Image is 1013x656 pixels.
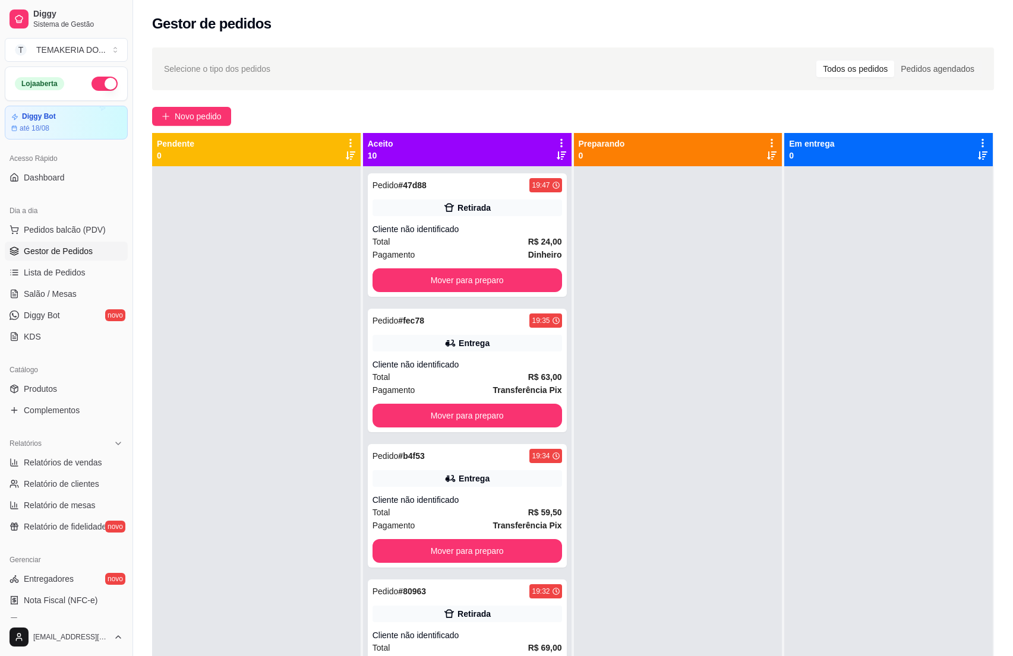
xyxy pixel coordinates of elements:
[5,242,128,261] a: Gestor de Pedidos
[5,201,128,220] div: Dia a dia
[5,379,128,398] a: Produtos
[5,263,128,282] a: Lista de Pedidos
[24,404,80,416] span: Complementos
[5,401,128,420] a: Complementos
[24,172,65,183] span: Dashboard
[528,237,562,246] strong: R$ 24,00
[164,62,270,75] span: Selecione o tipo dos pedidos
[24,331,41,343] span: KDS
[24,267,86,278] span: Lista de Pedidos
[157,150,194,161] p: 0
[20,123,49,133] article: até 18/08
[5,569,128,588] a: Entregadoresnovo
[579,150,625,161] p: 0
[373,404,562,427] button: Mover para preparo
[24,573,74,585] span: Entregadores
[5,168,128,187] a: Dashboard
[532,180,550,190] div: 19:47
[373,223,562,235] div: Cliente não identificado
[152,107,231,126] button: Novo pedido
[15,44,27,56] span: T
[789,150,834,161] p: 0
[5,220,128,239] button: Pedidos balcão (PDV)
[5,474,128,493] a: Relatório de clientes
[33,20,123,29] span: Sistema de Gestão
[532,316,550,325] div: 19:35
[24,224,106,236] span: Pedidos balcão (PDV)
[5,496,128,515] a: Relatório de mesas
[373,539,562,563] button: Mover para preparo
[5,360,128,379] div: Catálogo
[5,149,128,168] div: Acesso Rápido
[373,180,399,190] span: Pedido
[528,508,562,517] strong: R$ 59,50
[5,591,128,610] a: Nota Fiscal (NFC-e)
[789,138,834,150] p: Em entrega
[528,643,562,652] strong: R$ 69,00
[33,632,109,642] span: [EMAIL_ADDRESS][DOMAIN_NAME]
[493,385,562,395] strong: Transferência Pix
[24,616,89,628] span: Controle de caixa
[373,641,390,654] span: Total
[24,478,99,490] span: Relatório de clientes
[162,112,170,121] span: plus
[532,451,550,461] div: 19:34
[459,473,490,484] div: Entrega
[24,521,106,533] span: Relatório de fidelidade
[457,608,491,620] div: Retirada
[15,77,64,90] div: Loja aberta
[373,248,415,261] span: Pagamento
[152,14,272,33] h2: Gestor de pedidos
[373,359,562,370] div: Cliente não identificado
[398,587,426,596] strong: # 80963
[5,327,128,346] a: KDS
[5,612,128,631] a: Controle de caixa
[894,61,981,77] div: Pedidos agendados
[24,594,97,606] span: Nota Fiscal (NFC-e)
[5,517,128,536] a: Relatório de fidelidadenovo
[398,451,424,461] strong: # b4f53
[33,9,123,20] span: Diggy
[373,451,399,461] span: Pedido
[373,370,390,384] span: Total
[373,506,390,519] span: Total
[398,180,427,190] strong: # 47d88
[5,623,128,651] button: [EMAIL_ADDRESS][DOMAIN_NAME]
[373,235,390,248] span: Total
[175,110,222,123] span: Novo pedido
[5,453,128,472] a: Relatórios de vendas
[373,519,415,532] span: Pagamento
[5,5,128,33] a: DiggySistema de Gestão
[24,288,77,300] span: Salão / Mesas
[5,38,128,62] button: Select a team
[157,138,194,150] p: Pendente
[373,268,562,292] button: Mover para preparo
[24,309,60,321] span: Diggy Bot
[373,587,399,596] span: Pedido
[457,202,491,214] div: Retirada
[493,521,562,530] strong: Transferência Pix
[398,316,424,325] strong: # fec78
[528,372,562,382] strong: R$ 63,00
[816,61,894,77] div: Todos os pedidos
[368,150,393,161] p: 10
[24,499,96,511] span: Relatório de mesas
[24,245,93,257] span: Gestor de Pedidos
[373,316,399,325] span: Pedido
[373,629,562,641] div: Cliente não identificado
[579,138,625,150] p: Preparando
[528,250,562,259] strong: Dinheiro
[373,494,562,506] div: Cliente não identificado
[24,383,57,395] span: Produtos
[5,106,128,140] a: Diggy Botaté 18/08
[5,550,128,569] div: Gerenciar
[24,457,102,468] span: Relatórios de vendas
[5,284,128,303] a: Salão / Mesas
[10,439,42,448] span: Relatórios
[373,384,415,397] span: Pagamento
[459,337,490,349] div: Entrega
[368,138,393,150] p: Aceito
[22,112,56,121] article: Diggy Bot
[36,44,106,56] div: TEMAKERIA DO ...
[91,77,118,91] button: Alterar Status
